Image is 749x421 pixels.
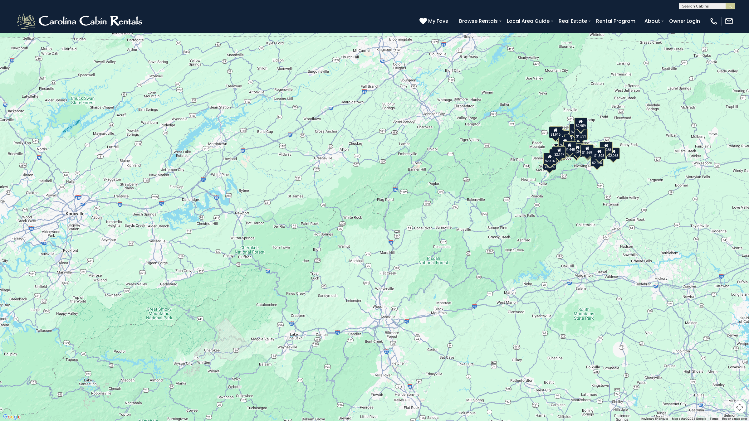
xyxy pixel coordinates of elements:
[556,16,590,27] a: Real Estate
[725,17,733,26] img: mail-regular-white.png
[419,17,450,25] a: My Favs
[570,142,584,154] div: $2,553
[593,16,639,27] a: Rental Program
[569,124,582,136] div: $2,169
[549,126,562,138] div: $1,916
[428,17,448,25] span: My Favs
[456,16,501,27] a: Browse Rentals
[607,148,620,159] div: $2,068
[558,137,571,149] div: $2,632
[666,16,703,27] a: Owner Login
[563,130,576,142] div: $2,981
[600,142,613,153] div: $4,988
[16,12,145,31] img: White-1-2.png
[571,143,584,155] div: $3,348
[593,148,606,159] div: $1,898
[641,16,663,27] a: About
[590,155,604,167] div: $2,260
[543,153,556,165] div: $2,316
[563,141,576,153] div: $1,448
[580,144,594,156] div: $1,869
[709,17,718,26] img: phone-regular-white.png
[575,128,588,140] div: $1,831
[555,144,568,156] div: $2,288
[574,118,587,129] div: $2,959
[504,16,553,27] a: Local Area Guide
[553,146,566,158] div: $2,147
